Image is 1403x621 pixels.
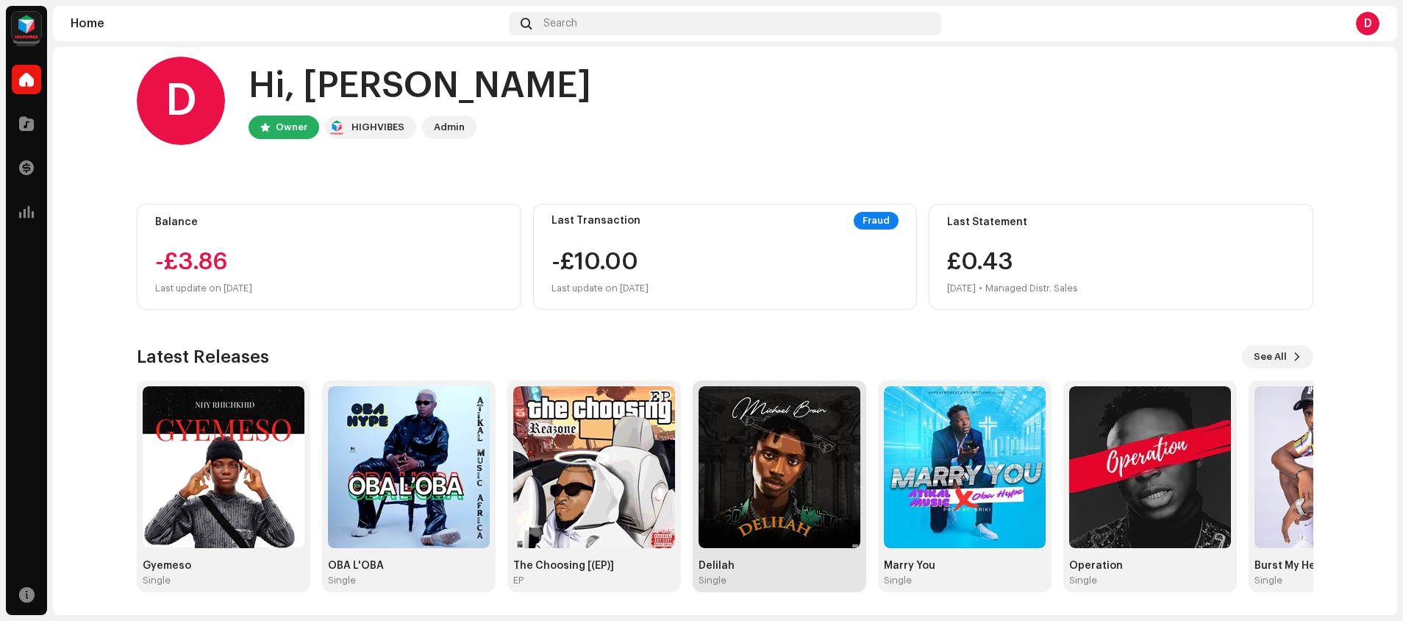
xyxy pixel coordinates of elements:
[947,280,976,297] div: [DATE]
[276,118,307,136] div: Owner
[513,386,675,548] img: 435a99d2-c3d5-4f26-9d78-906df5b18110
[434,118,465,136] div: Admin
[929,204,1313,310] re-o-card-value: Last Statement
[328,560,490,572] div: OBA L'OBA
[543,18,577,29] span: Search
[854,212,899,230] div: Fraud
[699,575,727,586] div: Single
[143,386,304,548] img: 04dd0f3c-ace6-4e4e-b8c8-0cf77166f3e0
[12,12,41,41] img: feab3aad-9b62-475c-8caf-26f15a9573ee
[947,216,1295,228] div: Last Statement
[328,575,356,586] div: Single
[1069,386,1231,548] img: 6272757c-ee8e-4cc0-ace4-e2bb61f043cd
[884,575,912,586] div: Single
[1254,575,1282,586] div: Single
[699,386,860,548] img: c9c815e2-5bab-40d8-94f7-3e6b610bf469
[884,386,1046,548] img: 235eca8e-6a04-4626-9050-e91c4b95824e
[143,575,171,586] div: Single
[513,575,524,586] div: EP
[979,280,982,297] div: •
[1069,575,1097,586] div: Single
[143,560,304,572] div: Gyemeso
[328,386,490,548] img: 0ac41d15-ac17-4a02-864e-7ed219234d4f
[1356,12,1379,35] div: D
[985,280,1078,297] div: Managed Distr. Sales
[1242,345,1313,369] button: See All
[351,118,404,136] div: HIGHVIBES
[513,560,675,572] div: The Choosing [(EP)]
[155,280,503,297] div: Last update on [DATE]
[155,216,503,228] div: Balance
[137,345,269,369] h3: Latest Releases
[884,560,1046,572] div: Marry You
[71,18,503,29] div: Home
[1254,342,1287,372] span: See All
[551,215,640,227] div: Last Transaction
[249,63,591,110] div: Hi, [PERSON_NAME]
[137,57,225,145] div: D
[699,560,860,572] div: Delilah
[551,280,649,297] div: Last update on [DATE]
[137,204,521,310] re-o-card-value: Balance
[328,118,346,136] img: feab3aad-9b62-475c-8caf-26f15a9573ee
[1069,560,1231,572] div: Operation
